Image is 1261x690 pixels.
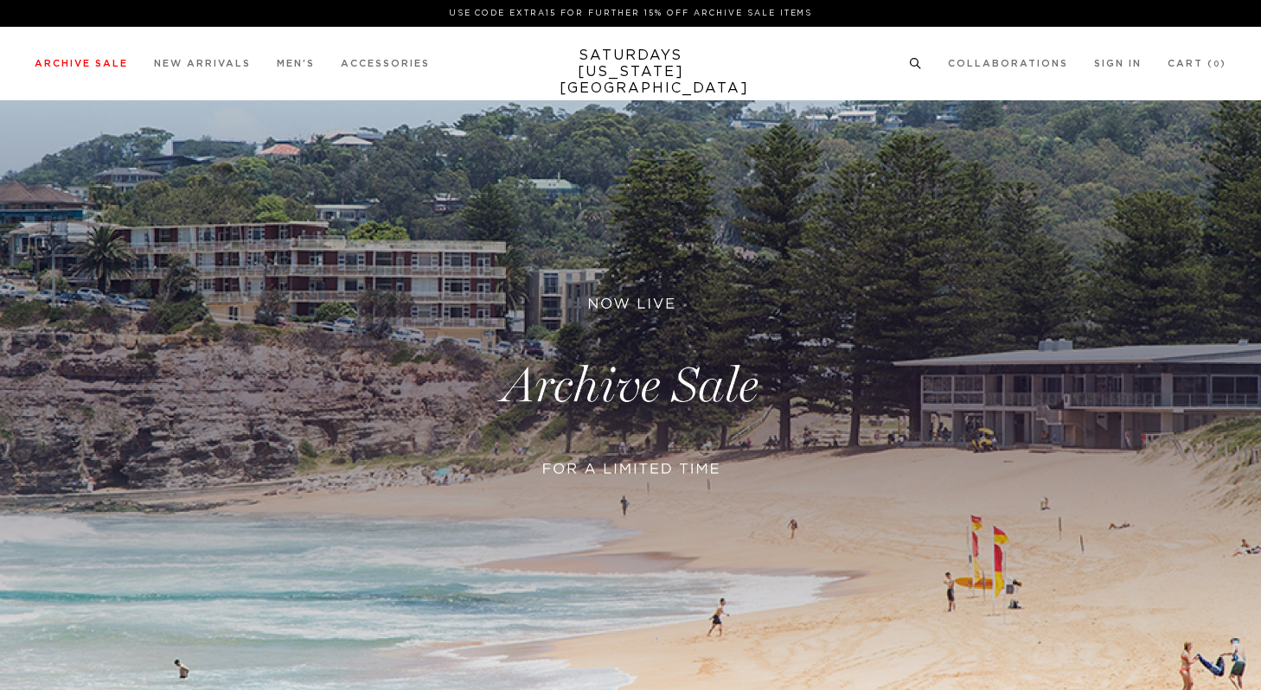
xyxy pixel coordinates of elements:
a: Archive Sale [35,59,128,68]
a: Accessories [341,59,430,68]
a: SATURDAYS[US_STATE][GEOGRAPHIC_DATA] [560,48,702,97]
a: New Arrivals [154,59,251,68]
a: Sign In [1094,59,1142,68]
small: 0 [1213,61,1220,68]
p: Use Code EXTRA15 for Further 15% Off Archive Sale Items [42,7,1219,20]
a: Cart (0) [1168,59,1226,68]
a: Collaborations [948,59,1068,68]
a: Men's [277,59,315,68]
